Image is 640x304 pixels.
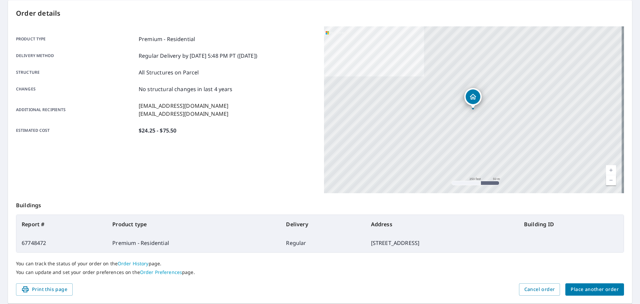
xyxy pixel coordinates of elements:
[366,215,519,234] th: Address
[606,165,616,175] a: Current Level 17, Zoom In
[366,234,519,252] td: [STREET_ADDRESS]
[16,35,136,43] p: Product type
[139,52,257,60] p: Regular Delivery by [DATE] 5:48 PM PT ([DATE])
[571,285,619,294] span: Place another order
[139,110,228,118] p: [EMAIL_ADDRESS][DOMAIN_NAME]
[464,88,482,109] div: Dropped pin, building 1, Residential property, 3023 Kersdale Rd Cleveland, OH 44124
[519,215,624,234] th: Building ID
[107,215,281,234] th: Product type
[16,8,624,18] p: Order details
[16,269,624,275] p: You can update and set your order preferences on the page.
[16,102,136,118] p: Additional recipients
[16,52,136,60] p: Delivery method
[16,283,73,296] button: Print this page
[16,68,136,76] p: Structure
[524,285,555,294] span: Cancel order
[281,234,365,252] td: Regular
[519,283,560,296] button: Cancel order
[16,215,107,234] th: Report #
[139,126,176,134] p: $24.25 - $75.50
[139,35,195,43] p: Premium - Residential
[107,234,281,252] td: Premium - Residential
[139,102,228,110] p: [EMAIL_ADDRESS][DOMAIN_NAME]
[16,234,107,252] td: 67748472
[281,215,365,234] th: Delivery
[21,285,67,294] span: Print this page
[140,269,182,275] a: Order Preferences
[16,85,136,93] p: Changes
[139,85,233,93] p: No structural changes in last 4 years
[565,283,624,296] button: Place another order
[16,261,624,267] p: You can track the status of your order on the page.
[16,126,136,134] p: Estimated cost
[139,68,199,76] p: All Structures on Parcel
[16,193,624,215] p: Buildings
[118,260,149,267] a: Order History
[606,175,616,185] a: Current Level 17, Zoom Out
